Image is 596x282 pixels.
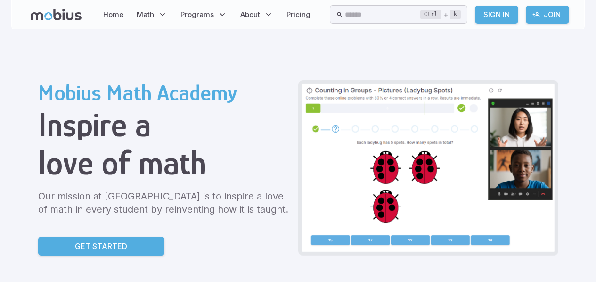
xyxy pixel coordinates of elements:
a: Pricing [284,4,313,25]
a: Join [526,6,569,24]
a: Get Started [38,237,164,256]
h1: Inspire a [38,106,291,144]
span: About [240,9,260,20]
span: Math [137,9,154,20]
kbd: Ctrl [420,10,441,19]
p: Our mission at [GEOGRAPHIC_DATA] is to inspire a love of math in every student by reinventing how... [38,190,291,216]
h1: love of math [38,144,291,182]
a: Home [100,4,126,25]
div: + [420,9,461,20]
img: Grade 2 Class [302,84,555,252]
a: Sign In [475,6,518,24]
kbd: k [450,10,461,19]
span: Programs [180,9,214,20]
h2: Mobius Math Academy [38,80,291,106]
p: Get Started [75,241,127,252]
